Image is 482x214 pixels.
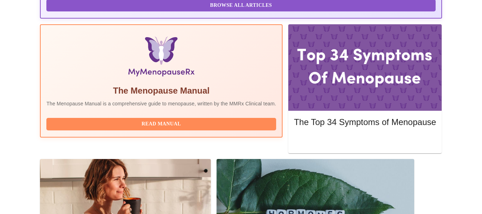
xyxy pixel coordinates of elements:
[294,116,436,128] h5: The Top 34 Symptoms of Menopause
[46,85,276,96] h5: The Menopause Manual
[46,2,437,8] a: Browse All Articles
[294,135,436,147] button: Read More
[83,36,239,79] img: Menopause Manual
[301,136,429,145] span: Read More
[46,118,276,130] button: Read Manual
[294,137,438,143] a: Read More
[46,120,278,126] a: Read Manual
[54,120,269,129] span: Read Manual
[54,1,428,10] span: Browse All Articles
[46,100,276,107] p: The Menopause Manual is a comprehensive guide to menopause, written by the MMRx Clinical team.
